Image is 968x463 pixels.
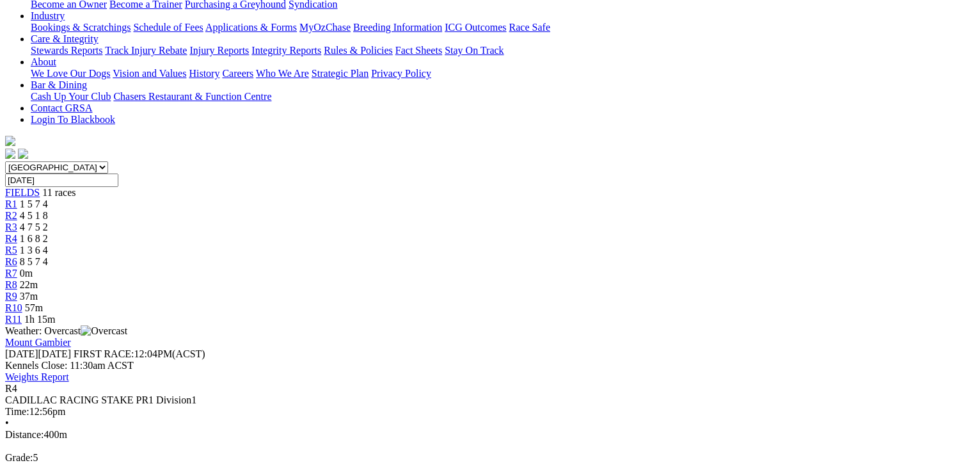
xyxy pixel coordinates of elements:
a: Privacy Policy [371,68,431,79]
a: Who We Are [256,68,309,79]
a: Weights Report [5,371,69,382]
a: R9 [5,291,17,302]
a: History [189,68,219,79]
span: 37m [20,291,38,302]
span: 1 5 7 4 [20,199,48,209]
span: 57m [25,302,43,313]
div: About [31,68,963,79]
a: Stewards Reports [31,45,102,56]
span: Grade: [5,452,33,463]
span: R4 [5,383,17,394]
img: twitter.svg [18,149,28,159]
span: 12:04PM(ACST) [74,348,205,359]
a: Schedule of Fees [133,22,203,33]
div: Kennels Close: 11:30am ACST [5,360,963,371]
a: Rules & Policies [324,45,393,56]
a: Industry [31,10,65,21]
a: Chasers Restaurant & Function Centre [113,91,271,102]
a: Login To Blackbook [31,114,115,125]
div: 400m [5,429,963,441]
a: MyOzChase [299,22,351,33]
a: R11 [5,314,22,325]
a: R7 [5,268,17,279]
a: R5 [5,245,17,256]
span: 1 6 8 2 [20,233,48,244]
a: We Love Our Dogs [31,68,110,79]
a: Applications & Forms [205,22,297,33]
a: Bookings & Scratchings [31,22,131,33]
a: ICG Outcomes [445,22,506,33]
a: Careers [222,68,253,79]
span: [DATE] [5,348,71,359]
input: Select date [5,174,118,187]
a: R3 [5,222,17,232]
span: Time: [5,406,29,417]
a: Integrity Reports [251,45,321,56]
a: R1 [5,199,17,209]
div: Industry [31,22,963,33]
span: Weather: Overcast [5,325,127,336]
a: Fact Sheets [395,45,442,56]
a: Care & Integrity [31,33,99,44]
img: logo-grsa-white.png [5,136,15,146]
a: R8 [5,279,17,290]
span: 0m [20,268,33,279]
a: FIELDS [5,187,40,198]
span: Distance: [5,429,44,440]
a: Stay On Track [445,45,504,56]
div: Bar & Dining [31,91,963,102]
img: facebook.svg [5,149,15,159]
div: CADILLAC RACING STAKE PR1 Division1 [5,394,963,406]
span: 11 races [42,187,75,198]
a: Contact GRSA [31,102,92,113]
a: Cash Up Your Club [31,91,111,102]
span: 4 7 5 2 [20,222,48,232]
a: Injury Reports [189,45,249,56]
a: R10 [5,302,22,313]
a: R6 [5,256,17,267]
a: Mount Gambier [5,337,71,348]
a: Bar & Dining [31,79,87,90]
a: R4 [5,233,17,244]
a: Track Injury Rebate [105,45,187,56]
span: 22m [20,279,38,290]
div: 12:56pm [5,406,963,418]
span: [DATE] [5,348,38,359]
a: Vision and Values [113,68,186,79]
span: • [5,418,9,428]
span: 8 5 7 4 [20,256,48,267]
span: FIRST RACE: [74,348,134,359]
span: 1h 15m [24,314,55,325]
span: 4 5 1 8 [20,210,48,221]
a: Race Safe [509,22,550,33]
a: About [31,56,56,67]
a: Breeding Information [353,22,442,33]
a: R2 [5,210,17,221]
span: 1 3 6 4 [20,245,48,256]
div: Care & Integrity [31,45,963,56]
a: Strategic Plan [312,68,369,79]
img: Overcast [81,325,127,337]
